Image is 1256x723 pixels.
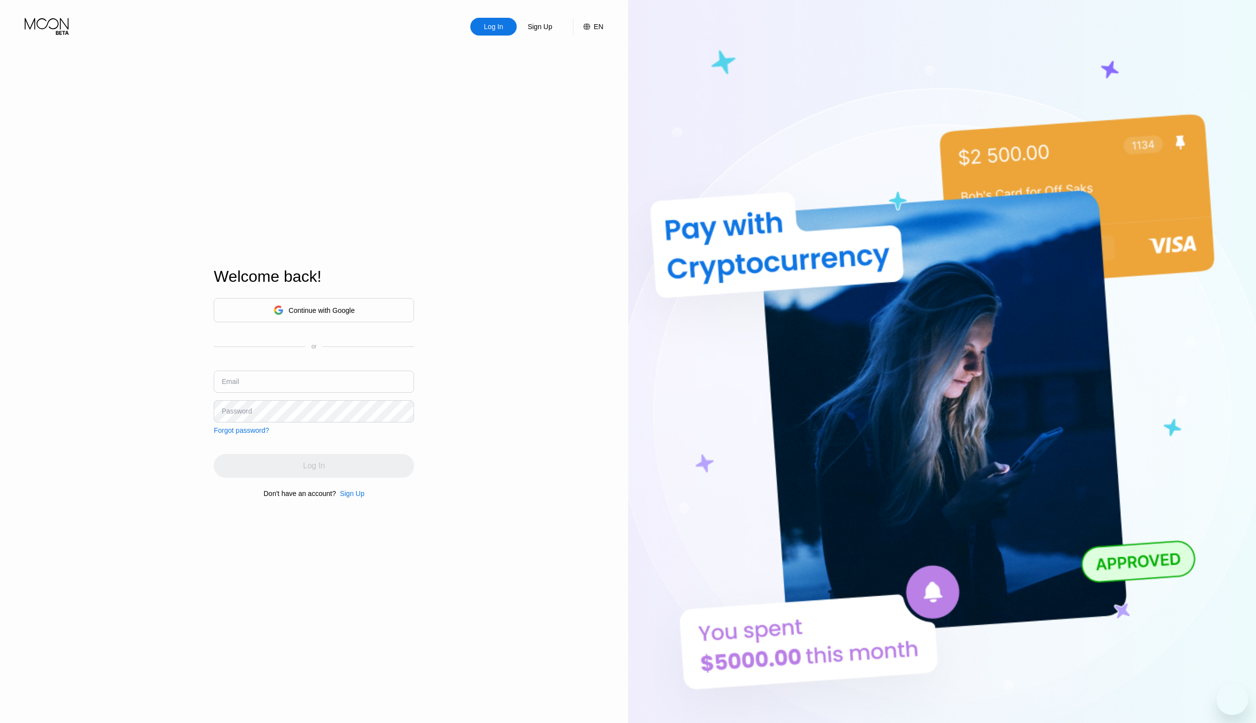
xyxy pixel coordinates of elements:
[222,378,239,385] div: Email
[289,306,355,314] div: Continue with Google
[470,18,517,36] div: Log In
[214,267,414,286] div: Welcome back!
[311,343,317,350] div: or
[483,22,504,32] div: Log In
[214,426,269,434] div: Forgot password?
[336,490,365,497] div: Sign Up
[214,298,414,322] div: Continue with Google
[264,490,336,497] div: Don't have an account?
[573,18,603,36] div: EN
[517,18,563,36] div: Sign Up
[340,490,365,497] div: Sign Up
[1217,684,1248,715] iframe: Button to launch messaging window
[527,22,553,32] div: Sign Up
[222,407,252,415] div: Password
[594,23,603,31] div: EN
